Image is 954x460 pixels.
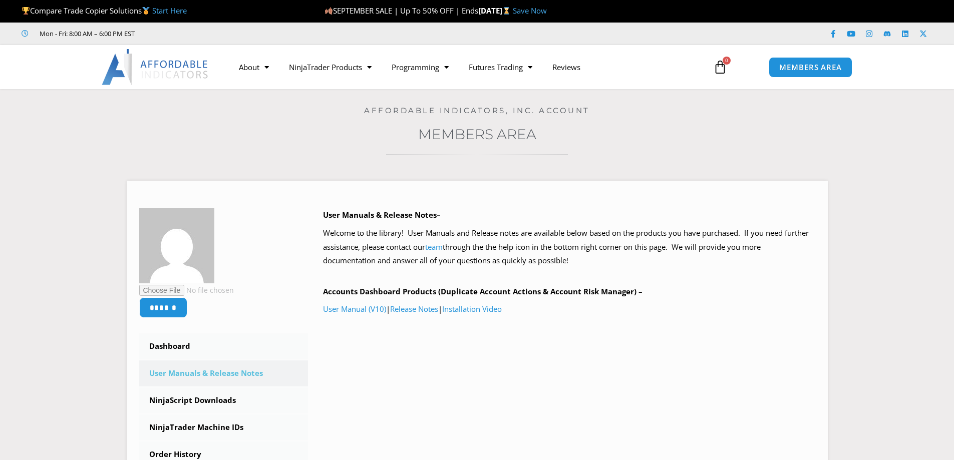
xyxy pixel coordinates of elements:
[102,49,209,85] img: LogoAI | Affordable Indicators – NinjaTrader
[418,126,536,143] a: Members Area
[769,57,852,78] a: MEMBERS AREA
[142,7,150,15] img: 🥇
[152,6,187,16] a: Start Here
[325,7,333,15] img: 🍂
[323,226,815,268] p: Welcome to the library! User Manuals and Release notes are available below based on the products ...
[478,6,513,16] strong: [DATE]
[513,6,547,16] a: Save Now
[37,28,135,40] span: Mon - Fri: 8:00 AM – 6:00 PM EST
[364,106,590,115] a: Affordable Indicators, Inc. Account
[325,6,478,16] span: SEPTEMBER SALE | Up To 50% OFF | Ends
[323,286,643,296] b: Accounts Dashboard Products (Duplicate Account Actions & Account Risk Manager) –
[723,57,731,65] span: 0
[323,304,386,314] a: User Manual (V10)
[323,302,815,316] p: | |
[425,242,443,252] a: team
[779,64,842,71] span: MEMBERS AREA
[503,7,510,15] img: ⌛
[139,414,308,440] a: NinjaTrader Machine IDs
[139,208,214,283] img: e2b14660eb4983b390ee6adece1a6fc196be511bf512ce9bb542e8eea727e68b
[139,333,308,359] a: Dashboard
[382,56,459,79] a: Programming
[139,387,308,413] a: NinjaScript Downloads
[459,56,542,79] a: Futures Trading
[542,56,590,79] a: Reviews
[323,210,441,220] b: User Manuals & Release Notes–
[22,6,187,16] span: Compare Trade Copier Solutions
[390,304,438,314] a: Release Notes
[139,360,308,386] a: User Manuals & Release Notes
[22,7,30,15] img: 🏆
[698,53,742,82] a: 0
[229,56,279,79] a: About
[279,56,382,79] a: NinjaTrader Products
[442,304,502,314] a: Installation Video
[149,29,299,39] iframe: Customer reviews powered by Trustpilot
[229,56,702,79] nav: Menu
